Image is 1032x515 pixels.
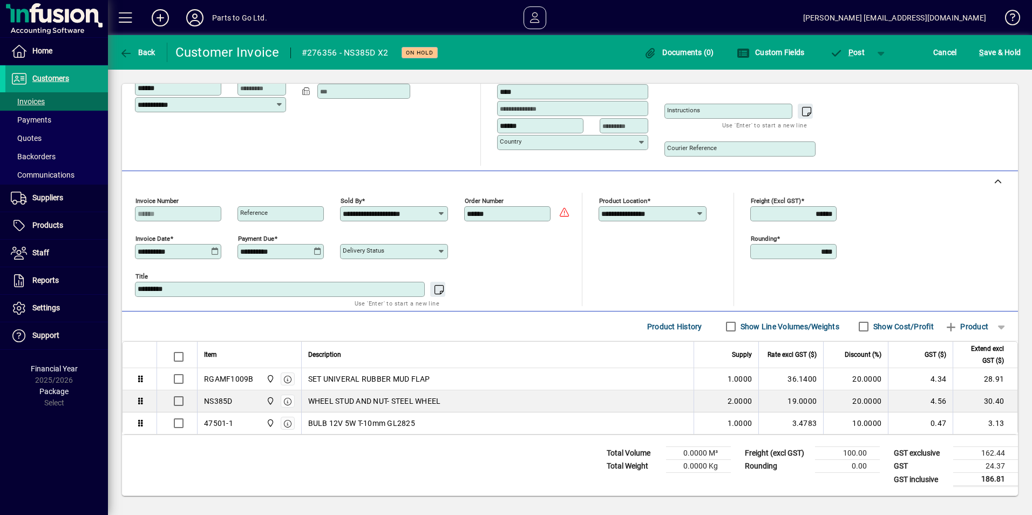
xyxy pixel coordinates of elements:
div: 3.4783 [765,418,817,429]
mat-label: Rounding [751,235,777,242]
td: GST exclusive [888,447,953,460]
button: Documents (0) [641,43,717,62]
span: Settings [32,303,60,312]
mat-label: Payment due [238,235,274,242]
td: 162.44 [953,447,1018,460]
td: 0.0000 Kg [666,460,731,473]
span: Cancel [933,44,957,61]
button: Post [824,43,870,62]
button: Product History [643,317,707,336]
td: 0.0000 M³ [666,447,731,460]
a: Products [5,212,108,239]
span: 2.0000 [728,396,752,406]
td: 20.0000 [823,368,888,390]
span: SET UNIVERAL RUBBER MUD FLAP [308,374,430,384]
span: Products [32,221,63,229]
mat-hint: Use 'Enter' to start a new line [355,297,439,309]
span: BULB 12V 5W T-10mm GL2825 [308,418,415,429]
span: On hold [406,49,433,56]
span: Product History [647,318,702,335]
span: DAE - Bulk Store [263,373,276,385]
mat-label: Order number [465,197,504,205]
span: S [979,48,983,57]
mat-label: Courier Reference [667,144,717,152]
a: Invoices [5,92,108,111]
span: ost [830,48,865,57]
td: 30.40 [953,390,1017,412]
span: Documents (0) [644,48,714,57]
a: Home [5,38,108,65]
span: Description [308,349,341,361]
span: DAE - Bulk Store [263,395,276,407]
span: Item [204,349,217,361]
div: #276356 - NS385D X2 [302,44,389,62]
mat-label: Freight (excl GST) [751,197,801,205]
span: Communications [11,171,74,179]
mat-label: Instructions [667,106,700,114]
span: GST ($) [925,349,946,361]
span: Support [32,331,59,340]
div: Parts to Go Ltd. [212,9,267,26]
div: NS385D [204,396,233,406]
td: 0.47 [888,412,953,434]
button: Profile [178,8,212,28]
td: Total Weight [601,460,666,473]
td: GST [888,460,953,473]
span: ave & Hold [979,44,1021,61]
button: Custom Fields [734,43,807,62]
a: Payments [5,111,108,129]
td: 186.81 [953,473,1018,486]
a: Suppliers [5,185,108,212]
button: Cancel [931,43,960,62]
span: Extend excl GST ($) [960,343,1004,367]
mat-hint: Use 'Enter' to start a new line [722,119,807,131]
td: 3.13 [953,412,1017,434]
button: Product [939,317,994,336]
td: 20.0000 [823,390,888,412]
span: Invoices [11,97,45,106]
span: Discount (%) [845,349,881,361]
span: Quotes [11,134,42,143]
span: Custom Fields [737,48,805,57]
td: 0.00 [815,460,880,473]
td: Total Volume [601,447,666,460]
span: Rate excl GST ($) [768,349,817,361]
label: Show Line Volumes/Weights [738,321,839,332]
td: GST inclusive [888,473,953,486]
a: Support [5,322,108,349]
button: Add [143,8,178,28]
span: Back [119,48,155,57]
a: Quotes [5,129,108,147]
td: Rounding [739,460,815,473]
span: Payments [11,116,51,124]
span: 1.0000 [728,374,752,384]
span: Product [945,318,988,335]
span: P [848,48,853,57]
mat-label: Delivery status [343,247,384,254]
button: Save & Hold [976,43,1023,62]
mat-label: Invoice date [135,235,170,242]
td: 24.37 [953,460,1018,473]
div: Customer Invoice [175,44,280,61]
span: Supply [732,349,752,361]
a: Reports [5,267,108,294]
a: Communications [5,166,108,184]
mat-label: Title [135,273,148,280]
span: WHEEL STUD AND NUT- STEEL WHEEL [308,396,441,406]
div: 19.0000 [765,396,817,406]
span: Backorders [11,152,56,161]
button: Back [117,43,158,62]
td: 100.00 [815,447,880,460]
div: [PERSON_NAME] [EMAIL_ADDRESS][DOMAIN_NAME] [803,9,986,26]
span: 1.0000 [728,418,752,429]
mat-label: Invoice number [135,197,179,205]
td: 10.0000 [823,412,888,434]
span: Staff [32,248,49,257]
span: DAE - Bulk Store [263,417,276,429]
label: Show Cost/Profit [871,321,934,332]
mat-label: Sold by [341,197,362,205]
a: Settings [5,295,108,322]
app-page-header-button: Back [108,43,167,62]
span: Suppliers [32,193,63,202]
div: RGAMF1009B [204,374,254,384]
